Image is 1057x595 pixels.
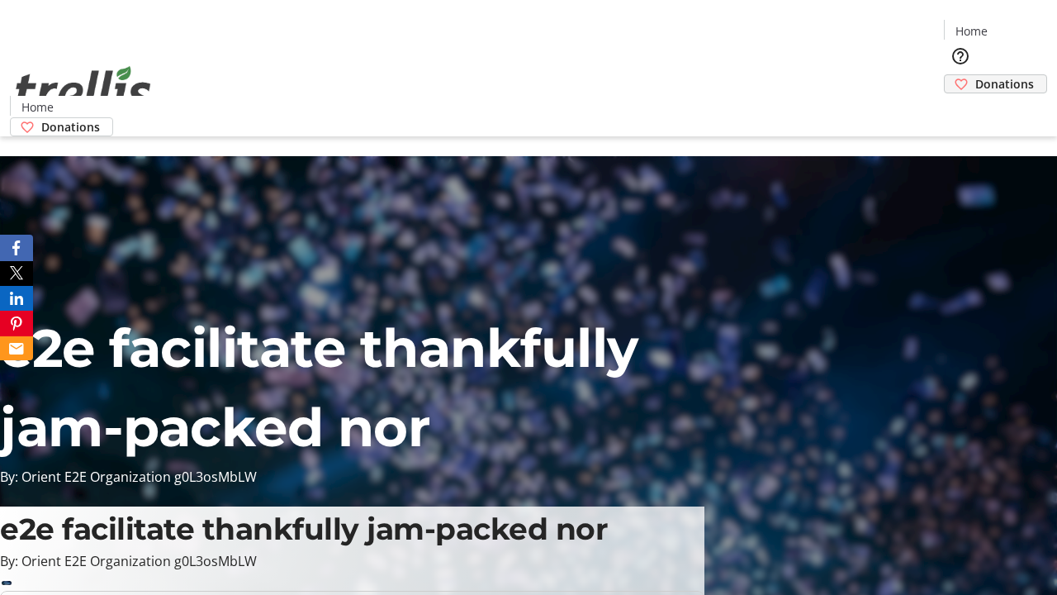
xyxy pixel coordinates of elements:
[944,74,1047,93] a: Donations
[944,40,977,73] button: Help
[10,48,157,131] img: Orient E2E Organization g0L3osMbLW's Logo
[944,93,977,126] button: Cart
[11,98,64,116] a: Home
[945,22,998,40] a: Home
[955,22,988,40] span: Home
[21,98,54,116] span: Home
[10,117,113,136] a: Donations
[975,75,1034,93] span: Donations
[41,118,100,136] span: Donations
